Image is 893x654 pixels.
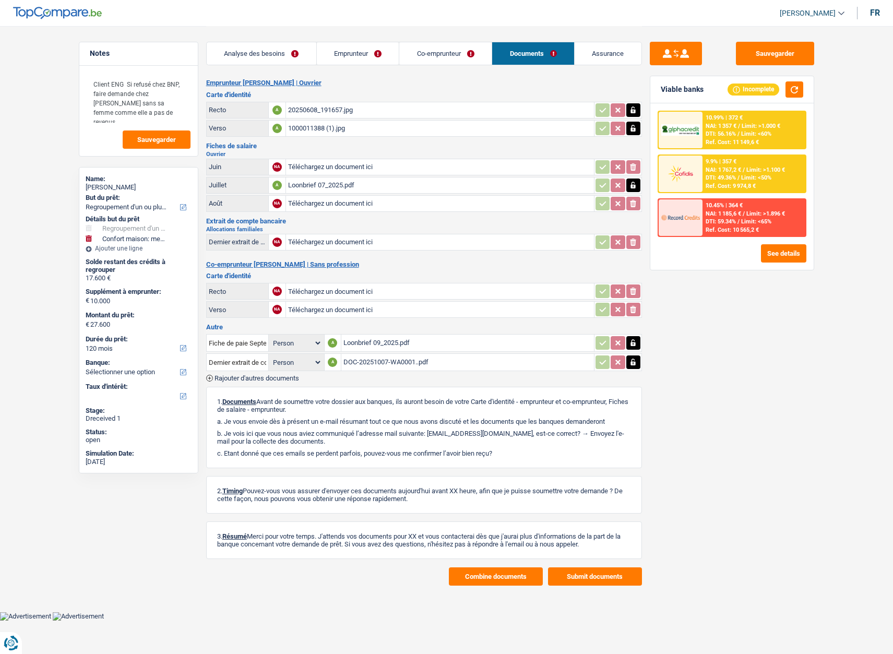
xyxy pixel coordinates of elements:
[209,288,266,295] div: Recto
[746,167,785,173] span: Limit: >1.100 €
[737,130,740,137] span: /
[272,237,282,247] div: NA
[53,612,104,621] img: Advertisement
[706,130,736,137] span: DTI: 56.16%
[288,121,592,136] div: 1000011388 (1).jpg
[86,449,192,458] div: Simulation Date:
[86,183,192,192] div: [PERSON_NAME]
[209,163,266,171] div: Juin
[217,487,631,503] p: 2. Pouvez-vous vous assurer d'envoyer ces documents aujourd'hui avant XX heure, afin que je puiss...
[343,354,592,370] div: DOC-20251007-WA0001..pdf
[217,430,631,445] p: b. Je vois ici que vous nous aviez communiqué l’adresse mail suivante: [EMAIL_ADDRESS][DOMAIN_NA...
[743,210,745,217] span: /
[272,287,282,296] div: NA
[217,398,631,413] p: 1. Avant de soumettre votre dossier aux banques, ils auront besoin de votre Carte d'identité - em...
[870,8,880,18] div: fr
[272,199,282,208] div: NA
[222,532,247,540] span: Résumé
[86,274,192,282] div: 17.600 €
[272,162,282,172] div: NA
[86,414,192,423] div: Dreceived 1
[492,42,574,65] a: Documents
[343,335,592,351] div: Loonbrief 09_2025.pdf
[206,260,642,269] h2: Co-emprunteur [PERSON_NAME] | Sans profession
[761,244,806,263] button: See details
[209,306,266,314] div: Verso
[86,175,192,183] div: Name:
[706,114,743,121] div: 10.99% | 372 €
[123,130,190,149] button: Sauvegarder
[206,142,642,149] h3: Fiches de salaire
[209,124,266,132] div: Verso
[706,183,756,189] div: Ref. Cost: 9 974,8 €
[209,238,266,246] div: Dernier extrait de compte pour vos allocations familiales
[737,218,740,225] span: /
[272,124,282,133] div: A
[706,167,741,173] span: NAI: 1 767,2 €
[86,258,192,274] div: Solde restant des crédits à regrouper
[746,210,785,217] span: Limit: >1.896 €
[13,7,102,19] img: TopCompare Logo
[575,42,641,65] a: Assurance
[206,272,642,279] h3: Carte d'identité
[217,418,631,425] p: a. Je vous envoie dès à présent un e-mail résumant tout ce que nous avons discuté et les doc...
[86,288,189,296] label: Supplément à emprunter:
[742,123,780,129] span: Limit: >1.000 €
[661,85,704,94] div: Viable banks
[399,42,492,65] a: Co-emprunteur
[206,79,642,87] h2: Emprunteur [PERSON_NAME] | Ouvrier
[743,167,745,173] span: /
[288,102,592,118] div: 20250608_191657.jpg
[86,407,192,415] div: Stage:
[706,158,736,165] div: 9.9% | 357 €
[771,5,844,22] a: [PERSON_NAME]
[288,177,592,193] div: Loonbrief 07_2025.pdf
[737,174,740,181] span: /
[86,436,192,444] div: open
[86,335,189,343] label: Durée du prêt:
[86,194,189,202] label: But du prêt:
[741,130,771,137] span: Limit: <60%
[706,139,759,146] div: Ref. Cost: 11 149,6 €
[661,208,700,227] img: Record Credits
[328,338,337,348] div: A
[272,181,282,190] div: A
[90,49,187,58] h5: Notes
[217,532,631,548] p: 3. Merci pour votre temps. J'attends vos documents pour XX et vous contacterai dès que j'aurai p...
[548,567,642,586] button: Submit documents
[86,320,89,329] span: €
[217,449,631,457] p: c. Etant donné que ces emails se perdent parfois, pouvez-vous me confirmer l’avoir bien reçu?
[317,42,399,65] a: Emprunteur
[206,91,642,98] h3: Carte d'identité
[86,458,192,466] div: [DATE]
[328,358,337,367] div: A
[206,218,642,224] h3: Extrait de compte bancaire
[86,311,189,319] label: Montant du prêt:
[661,124,700,136] img: AlphaCredit
[206,151,642,157] h2: Ouvrier
[222,398,256,406] span: Documents
[272,305,282,314] div: NA
[728,84,779,95] div: Incomplete
[706,227,759,233] div: Ref. Cost: 10 565,2 €
[661,164,700,183] img: Cofidis
[86,383,189,391] label: Taux d'intérêt:
[706,218,736,225] span: DTI: 59.34%
[209,181,266,189] div: Juillet
[206,324,642,330] h3: Autre
[706,210,741,217] span: NAI: 1 185,6 €
[86,428,192,436] div: Status:
[741,174,771,181] span: Limit: <50%
[209,106,266,114] div: Recto
[86,215,192,223] div: Détails but du prêt
[207,42,316,65] a: Analyse des besoins
[206,227,642,232] h2: Allocations familiales
[215,375,299,382] span: Rajouter d'autres documents
[137,136,176,143] span: Sauvegarder
[706,174,736,181] span: DTI: 49.36%
[272,105,282,115] div: A
[706,202,743,209] div: 10.45% | 364 €
[86,245,192,252] div: Ajouter une ligne
[222,487,243,495] span: Timing
[449,567,543,586] button: Combine documents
